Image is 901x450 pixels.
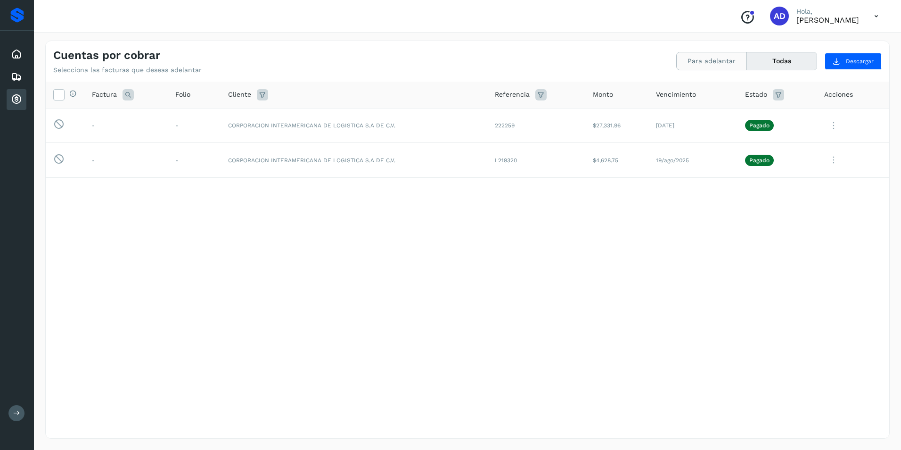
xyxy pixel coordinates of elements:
td: - [84,108,168,143]
button: Para adelantar [677,52,747,70]
div: Embarques [7,67,26,87]
button: Todas [747,52,817,70]
h4: Cuentas por cobrar [53,49,160,62]
td: 19/ago/2025 [648,143,737,178]
span: Acciones [824,90,853,100]
span: Descargar [846,57,874,66]
td: 222259 [487,108,585,143]
div: Inicio [7,44,26,65]
p: Pagado [749,157,770,164]
button: Descargar [825,53,882,70]
span: Folio [175,90,190,100]
td: CORPORACION INTERAMERICANA DE LOGISTICA S.A DE C.V. [221,143,488,178]
td: $4,628.75 [585,143,648,178]
span: Vencimiento [656,90,696,100]
span: Cliente [228,90,251,100]
p: Selecciona las facturas que deseas adelantar [53,66,202,74]
td: $27,331.96 [585,108,648,143]
td: [DATE] [648,108,737,143]
span: Factura [92,90,117,100]
span: Monto [593,90,613,100]
div: Cuentas por cobrar [7,89,26,110]
td: - [168,143,220,178]
td: L219320 [487,143,585,178]
td: - [168,108,220,143]
span: Estado [745,90,767,100]
span: Referencia [495,90,530,100]
p: Hola, [796,8,859,16]
td: CORPORACION INTERAMERICANA DE LOGISTICA S.A DE C.V. [221,108,488,143]
td: - [84,143,168,178]
p: Pagado [749,122,770,129]
p: ANGELICA DOMINGUEZ HERNANDEZ [796,16,859,25]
